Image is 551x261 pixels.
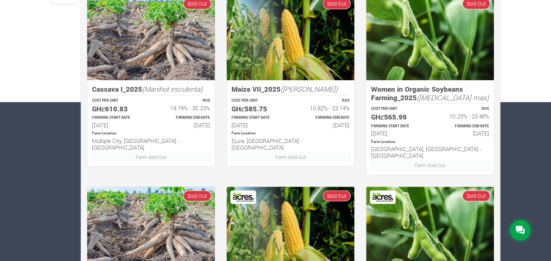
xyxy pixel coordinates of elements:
span: Sold Out [323,190,351,201]
h6: [DATE] [232,122,284,128]
h6: [DATE] [437,130,489,137]
p: Estimated Farming Start Date [232,115,284,121]
h6: Ejura, [GEOGRAPHIC_DATA] - [GEOGRAPHIC_DATA] [232,137,350,151]
h6: [DATE] [92,122,144,128]
p: COST PER UNIT [92,98,144,104]
p: COST PER UNIT [232,98,284,104]
h6: Multiple City, [GEOGRAPHIC_DATA] - [GEOGRAPHIC_DATA] [92,137,210,151]
h6: [GEOGRAPHIC_DATA], [GEOGRAPHIC_DATA] - [GEOGRAPHIC_DATA] [371,146,489,159]
p: Estimated Farming End Date [158,115,210,121]
p: ROS [158,98,210,104]
h5: Maize VII_2025 [232,85,350,94]
img: Acres Nano [232,192,255,203]
p: Location of Farm [371,139,489,145]
p: Location of Farm [92,131,210,136]
h6: 10.82% - 23.14% [297,105,350,111]
i: ([PERSON_NAME]) [281,84,338,94]
h6: 10.23% - 23.48% [437,113,489,120]
h5: GHȼ610.83 [92,105,144,113]
h5: GHȼ565.99 [371,113,423,121]
p: COST PER UNIT [371,106,423,112]
h5: Cassava I_2025 [92,85,210,94]
i: (Manihot esculenta) [142,84,203,94]
h6: [DATE] [297,122,350,128]
i: ([MEDICAL_DATA] max) [417,93,489,102]
h5: GHȼ585.75 [232,105,284,113]
img: Acres Nano [371,192,395,203]
h6: 14.19% - 30.23% [158,105,210,111]
span: Sold Out [183,190,211,201]
h5: Women in Organic Soybeans Farming_2025 [371,85,489,102]
p: ROS [297,98,350,104]
h6: [DATE] [371,130,423,137]
p: Location of Farm [232,131,350,136]
p: Estimated Farming End Date [437,124,489,129]
p: ROS [437,106,489,112]
p: Estimated Farming Start Date [92,115,144,121]
h6: [DATE] [158,122,210,128]
p: Estimated Farming End Date [297,115,350,121]
span: Sold Out [462,190,490,201]
p: Estimated Farming Start Date [371,124,423,129]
